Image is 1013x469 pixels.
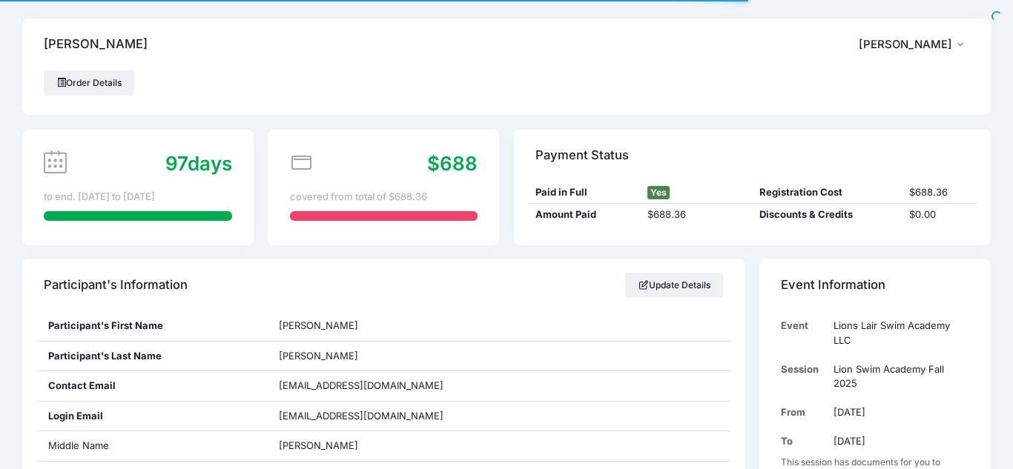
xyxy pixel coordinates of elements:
[44,265,188,307] h4: Participant's Information
[279,409,464,424] span: [EMAIL_ADDRESS][DOMAIN_NAME]
[826,311,969,355] td: Lions Lair Swim Academy LLC
[781,265,885,307] h4: Event Information
[781,427,826,456] td: To
[826,355,969,399] td: Lion Swim Academy Fall 2025
[752,185,901,200] div: Registration Cost
[781,311,826,355] td: Event
[859,38,952,51] span: [PERSON_NAME]
[279,350,358,362] span: [PERSON_NAME]
[427,152,478,175] span: $688
[781,398,826,427] td: From
[165,149,232,178] div: days
[640,207,752,222] div: $688.36
[752,207,901,222] div: Discounts & Credits
[902,207,977,222] div: $0.00
[528,207,640,222] div: Amount Paid
[781,355,826,399] td: Session
[625,273,724,298] a: Update Details
[44,70,134,96] a: Order Details
[290,190,478,204] div: covered from total of $688.36
[44,190,231,204] div: to end. [DATE] to [DATE]
[647,186,670,199] span: Yes
[826,398,969,427] td: [DATE]
[37,311,268,341] div: Participant's First Name
[37,402,268,431] div: Login Email
[859,27,969,61] button: [PERSON_NAME]
[37,371,268,401] div: Contact Email
[528,185,640,200] div: Paid in Full
[279,439,358,451] span: [PERSON_NAME]
[37,342,268,371] div: Participant's Last Name
[535,134,629,176] h4: Payment Status
[902,185,977,200] div: $688.36
[279,319,358,331] span: [PERSON_NAME]
[165,152,188,175] span: 97
[37,431,268,461] div: Middle Name
[279,379,443,391] span: [EMAIL_ADDRESS][DOMAIN_NAME]
[44,24,148,66] h4: [PERSON_NAME]
[826,427,969,456] td: [DATE]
